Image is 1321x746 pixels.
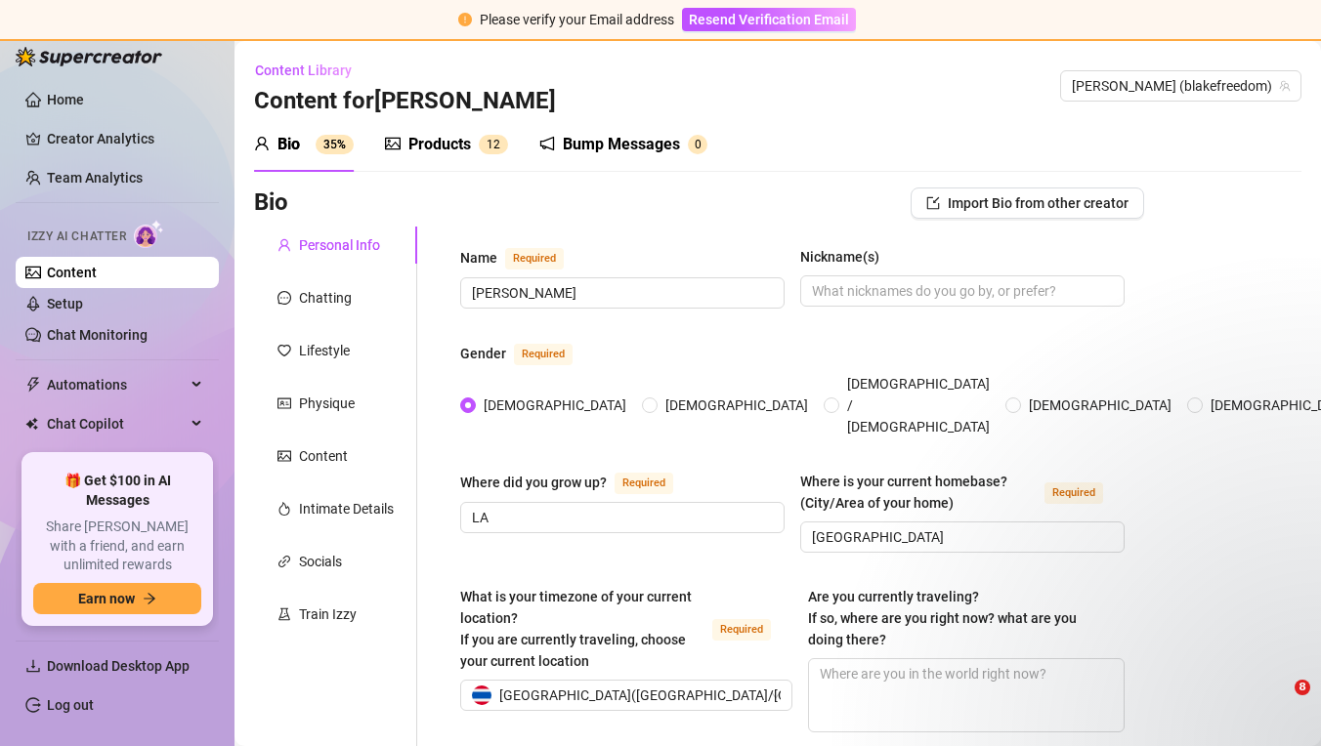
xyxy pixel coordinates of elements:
[1279,80,1291,92] span: team
[948,195,1129,211] span: Import Bio from other creator
[47,170,143,186] a: Team Analytics
[25,417,38,431] img: Chat Copilot
[480,9,674,30] div: Please verify your Email address
[25,658,41,674] span: download
[712,619,771,641] span: Required
[47,123,203,154] a: Creator Analytics
[254,86,556,117] h3: Content for [PERSON_NAME]
[514,344,573,365] span: Required
[487,138,493,151] span: 1
[299,603,357,625] div: Train Izzy
[27,228,126,246] span: Izzy AI Chatter
[299,234,380,256] div: Personal Info
[277,133,300,156] div: Bio
[800,471,1125,514] label: Where is your current homebase? (City/Area of your home)
[808,589,1077,647] span: Are you currently traveling? If so, where are you right now? what are you doing there?
[143,592,156,605] span: arrow-right
[689,12,849,27] span: Resend Verification Email
[277,291,291,305] span: message
[472,282,769,304] input: Name
[472,685,491,705] img: th
[47,369,186,400] span: Automations
[615,473,673,494] span: Required
[476,394,634,416] span: [DEMOGRAPHIC_DATA]
[800,246,893,268] label: Nickname(s)
[800,471,1037,514] div: Where is your current homebase? (City/Area of your home)
[16,47,162,66] img: logo-BBDzfeDw.svg
[299,551,342,572] div: Socials
[277,607,291,621] span: experiment
[47,658,190,674] span: Download Desktop App
[316,135,354,154] sup: 35%
[911,187,1144,219] button: Import Bio from other creator
[493,138,500,151] span: 2
[47,265,97,280] a: Content
[460,472,607,493] div: Where did you grow up?
[277,238,291,252] span: user
[539,136,555,151] span: notification
[277,555,291,568] span: link
[926,196,940,210] span: import
[33,583,201,614] button: Earn nowarrow-right
[134,220,164,248] img: AI Chatter
[277,396,291,410] span: idcard
[1044,482,1103,504] span: Required
[408,133,471,156] div: Products
[33,518,201,575] span: Share [PERSON_NAME] with a friend, and earn unlimited rewards
[563,133,680,156] div: Bump Messages
[299,340,350,361] div: Lifestyle
[254,187,288,219] h3: Bio
[479,135,508,154] sup: 12
[460,589,692,669] span: What is your timezone of your current location? If you are currently traveling, choose your curre...
[25,377,41,393] span: thunderbolt
[299,498,394,519] div: Intimate Details
[688,135,707,154] sup: 0
[78,591,135,606] span: Earn now
[812,526,1109,548] input: Where is your current homebase? (City/Area of your home)
[460,471,695,494] label: Where did you grow up?
[505,248,564,269] span: Required
[460,342,594,365] label: Gender
[299,393,355,414] div: Physique
[458,13,472,26] span: exclamation-circle
[1295,680,1310,695] span: 8
[658,394,816,416] span: [DEMOGRAPHIC_DATA]
[800,246,879,268] div: Nickname(s)
[33,472,201,510] span: 🎁 Get $100 in AI Messages
[299,287,352,309] div: Chatting
[47,408,186,439] span: Chat Copilot
[385,136,401,151] span: picture
[460,247,497,269] div: Name
[254,136,270,151] span: user
[499,681,911,710] span: [GEOGRAPHIC_DATA] ( [GEOGRAPHIC_DATA]/[GEOGRAPHIC_DATA] )
[47,327,148,343] a: Chat Monitoring
[839,373,998,437] span: [DEMOGRAPHIC_DATA] / [DEMOGRAPHIC_DATA]
[812,280,1109,302] input: Nickname(s)
[682,8,856,31] button: Resend Verification Email
[277,502,291,516] span: fire
[1255,680,1301,726] iframe: Intercom live chat
[47,697,94,713] a: Log out
[460,246,585,269] label: Name
[255,62,352,78] span: Content Library
[47,296,83,311] a: Setup
[1072,71,1290,101] span: Blake (blakefreedom)
[460,343,506,364] div: Gender
[277,449,291,463] span: picture
[47,92,84,107] a: Home
[1021,394,1179,416] span: [DEMOGRAPHIC_DATA]
[277,344,291,357] span: heart
[299,445,348,467] div: Content
[254,55,367,86] button: Content Library
[472,507,769,528] input: Where did you grow up?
